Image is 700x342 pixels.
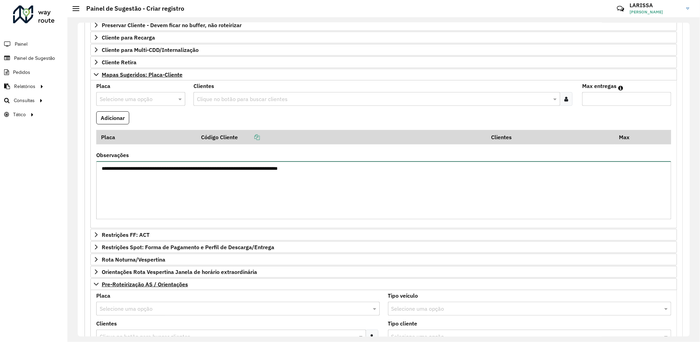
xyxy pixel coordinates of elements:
[90,44,677,56] a: Cliente para Multi-CDD/Internalização
[15,41,27,48] span: Painel
[487,130,614,144] th: Clientes
[96,111,129,124] button: Adicionar
[96,291,110,300] label: Placa
[102,72,182,77] span: Mapas Sugeridos: Placa-Cliente
[14,97,35,104] span: Consultas
[90,278,677,290] a: Pre-Roteirização AS / Orientações
[630,9,681,15] span: [PERSON_NAME]
[196,130,487,144] th: Código Cliente
[90,241,677,253] a: Restrições Spot: Forma de Pagamento e Perfil de Descarga/Entrega
[388,291,418,300] label: Tipo veículo
[238,134,260,141] a: Copiar
[90,32,677,43] a: Cliente para Recarga
[102,59,136,65] span: Cliente Retira
[96,82,110,90] label: Placa
[96,319,117,328] label: Clientes
[14,83,35,90] span: Relatórios
[582,82,616,90] label: Max entregas
[618,85,623,91] em: Máximo de clientes que serão colocados na mesma rota com os clientes informados
[90,80,677,229] div: Mapas Sugeridos: Placa-Cliente
[614,130,642,144] th: Max
[102,22,242,28] span: Preservar Cliente - Devem ficar no buffer, não roteirizar
[90,254,677,265] a: Rota Noturna/Vespertina
[613,1,628,16] a: Contato Rápido
[90,56,677,68] a: Cliente Retira
[13,69,30,76] span: Pedidos
[102,269,257,275] span: Orientações Rota Vespertina Janela de horário extraordinária
[13,111,26,118] span: Tático
[96,151,129,159] label: Observações
[102,282,188,287] span: Pre-Roteirização AS / Orientações
[102,244,274,250] span: Restrições Spot: Forma de Pagamento e Perfil de Descarga/Entrega
[79,5,184,12] h2: Painel de Sugestão - Criar registro
[14,55,55,62] span: Painel de Sugestão
[193,82,214,90] label: Clientes
[102,257,165,262] span: Rota Noturna/Vespertina
[102,47,199,53] span: Cliente para Multi-CDD/Internalização
[90,266,677,278] a: Orientações Rota Vespertina Janela de horário extraordinária
[102,232,149,238] span: Restrições FF: ACT
[102,35,155,40] span: Cliente para Recarga
[90,19,677,31] a: Preservar Cliente - Devem ficar no buffer, não roteirizar
[90,69,677,80] a: Mapas Sugeridos: Placa-Cliente
[388,319,418,328] label: Tipo cliente
[96,130,196,144] th: Placa
[630,2,681,9] h3: LARISSA
[90,229,677,241] a: Restrições FF: ACT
